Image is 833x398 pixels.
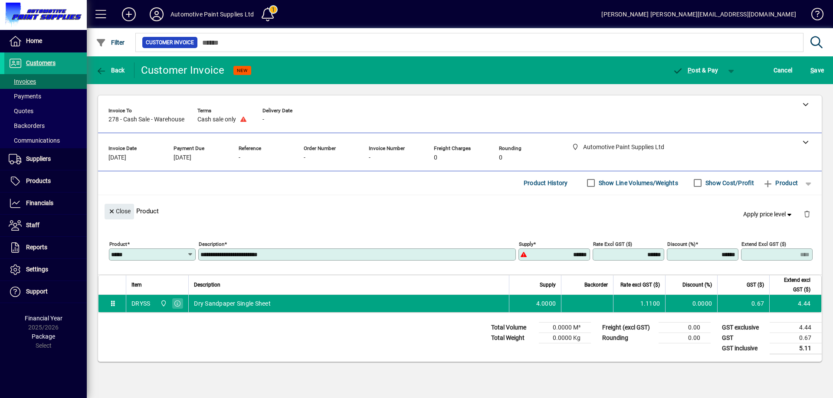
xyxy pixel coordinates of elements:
button: Filter [94,35,127,50]
button: Profile [143,7,171,22]
div: Customer Invoice [141,63,225,77]
td: GST [718,333,770,343]
a: Knowledge Base [805,2,822,30]
span: [DATE] [108,154,126,161]
button: Add [115,7,143,22]
label: Show Line Volumes/Weights [597,179,678,187]
span: Support [26,288,48,295]
button: Delete [797,204,817,225]
span: Home [26,37,42,44]
mat-label: Description [199,241,224,247]
td: 5.11 [770,343,822,354]
td: 4.44 [770,322,822,333]
span: Customers [26,59,56,66]
td: Freight (excl GST) [598,322,659,333]
span: Dry Sandpaper Single Sheet [194,299,271,308]
span: ost & Pay [673,67,718,74]
td: Total Volume [487,322,539,333]
div: DRYSS [131,299,150,308]
a: Settings [4,259,87,281]
button: Back [94,62,127,78]
span: [DATE] [174,154,191,161]
a: Financials [4,192,87,214]
mat-label: Discount (%) [667,241,695,247]
div: Product [98,195,822,227]
button: Post & Pay [669,62,723,78]
span: Backorders [9,122,45,129]
span: P [688,67,692,74]
span: 0 [499,154,502,161]
span: Automotive Paint Supplies Ltd [158,299,168,308]
span: Suppliers [26,155,51,162]
td: Rounding [598,333,659,343]
mat-label: Rate excl GST ($) [593,241,632,247]
span: Filter [96,39,125,46]
span: - [239,154,240,161]
a: Support [4,281,87,303]
a: Reports [4,237,87,258]
span: Cash sale only [197,116,236,123]
a: Payments [4,89,87,104]
span: Cancel [774,63,793,77]
td: 0.0000 [665,295,717,312]
span: Close [108,204,131,219]
span: Rate excl GST ($) [620,280,660,290]
a: Staff [4,215,87,236]
td: 0.0000 M³ [539,322,591,333]
span: Description [194,280,220,290]
span: Package [32,333,55,340]
span: Apply price level [743,210,794,219]
span: Product [763,176,798,190]
label: Show Cost/Profit [704,179,754,187]
span: 4.0000 [536,299,556,308]
span: NEW [237,68,248,73]
span: Discount (%) [682,280,712,290]
td: GST exclusive [718,322,770,333]
a: Home [4,30,87,52]
span: - [304,154,305,161]
span: GST ($) [747,280,764,290]
app-page-header-button: Close [102,207,136,215]
a: Invoices [4,74,87,89]
app-page-header-button: Back [87,62,134,78]
a: Products [4,170,87,192]
td: 0.00 [659,322,711,333]
div: Automotive Paint Supplies Ltd [171,7,254,21]
span: Customer Invoice [146,38,194,47]
button: Product History [520,175,571,191]
span: 278 - Cash Sale - Warehouse [108,116,184,123]
span: - [369,154,371,161]
span: Payments [9,93,41,100]
span: S [810,67,814,74]
span: Extend excl GST ($) [775,275,810,294]
span: Reports [26,244,47,251]
span: Staff [26,222,39,228]
span: Backorder [584,280,608,290]
span: Product History [524,176,568,190]
span: Financials [26,199,53,206]
mat-label: Supply [519,241,533,247]
app-page-header-button: Delete [797,210,817,218]
a: Backorders [4,118,87,133]
span: Financial Year [25,315,62,322]
span: ave [810,63,824,77]
td: 0.0000 Kg [539,333,591,343]
span: Settings [26,266,48,273]
a: Quotes [4,104,87,118]
div: [PERSON_NAME] [PERSON_NAME][EMAIL_ADDRESS][DOMAIN_NAME] [601,7,796,21]
span: Communications [9,137,60,144]
button: Add product line item [758,175,802,191]
span: Supply [540,280,556,290]
a: Communications [4,133,87,148]
span: Invoices [9,78,36,85]
span: Products [26,177,51,184]
span: - [262,116,264,123]
span: 0 [434,154,437,161]
span: Back [96,67,125,74]
td: Total Weight [487,333,539,343]
button: Close [105,204,134,219]
button: Cancel [771,62,795,78]
td: 0.67 [717,295,769,312]
td: 4.44 [769,295,821,312]
td: GST inclusive [718,343,770,354]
